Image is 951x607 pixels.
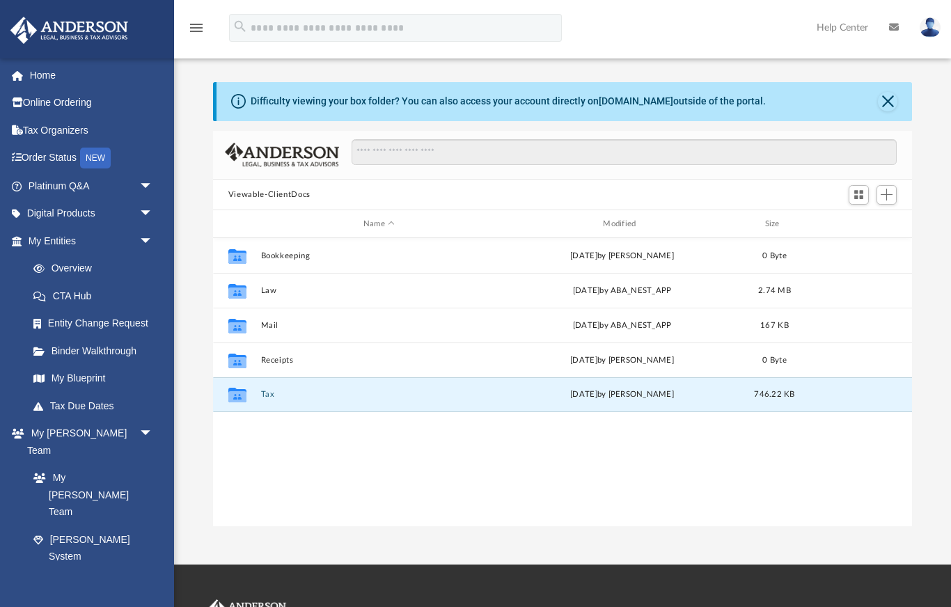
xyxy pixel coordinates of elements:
div: [DATE] by [PERSON_NAME] [503,388,740,401]
span: 0 Byte [762,252,787,260]
a: menu [188,26,205,36]
i: search [233,19,248,34]
a: Tax Due Dates [19,392,174,420]
span: 167 KB [760,322,789,329]
a: Tax Organizers [10,116,174,144]
div: by ABA_NEST_APP [503,320,740,332]
a: Home [10,61,174,89]
div: id [808,218,906,230]
button: Tax [260,391,497,400]
img: User Pic [920,17,941,38]
span: arrow_drop_down [139,200,167,228]
span: arrow_drop_down [139,172,167,200]
a: Binder Walkthrough [19,337,174,365]
a: My Blueprint [19,365,167,393]
div: [DATE] by ABA_NEST_APP [503,285,740,297]
div: [DATE] by [PERSON_NAME] [503,354,740,367]
div: Name [260,218,497,230]
span: arrow_drop_down [139,420,167,448]
div: Difficulty viewing your box folder? You can also access your account directly on outside of the p... [251,94,766,109]
a: [PERSON_NAME] System [19,526,167,570]
button: Bookkeeping [260,251,497,260]
a: My [PERSON_NAME] Team [19,464,160,526]
button: Mail [260,321,497,330]
img: Anderson Advisors Platinum Portal [6,17,132,44]
a: My [PERSON_NAME] Teamarrow_drop_down [10,420,167,464]
a: Entity Change Request [19,310,174,338]
button: Close [878,92,897,111]
span: [DATE] [573,322,600,329]
a: Overview [19,255,174,283]
a: Online Ordering [10,89,174,117]
div: grid [213,238,912,527]
div: NEW [80,148,111,168]
div: Modified [503,218,741,230]
button: Viewable-ClientDocs [228,189,311,201]
button: Law [260,286,497,295]
a: Platinum Q&Aarrow_drop_down [10,172,174,200]
span: 0 Byte [762,356,787,364]
div: Size [746,218,802,230]
span: 746.22 KB [754,391,794,398]
a: Digital Productsarrow_drop_down [10,200,174,228]
a: My Entitiesarrow_drop_down [10,227,174,255]
button: Switch to Grid View [849,185,870,205]
a: Order StatusNEW [10,144,174,173]
a: CTA Hub [19,282,174,310]
span: 2.74 MB [758,287,791,294]
a: [DOMAIN_NAME] [599,95,673,107]
div: id [219,218,254,230]
i: menu [188,19,205,36]
button: Receipts [260,356,497,365]
button: Add [877,185,897,205]
span: arrow_drop_down [139,227,167,255]
div: [DATE] by [PERSON_NAME] [503,250,740,262]
input: Search files and folders [352,139,897,166]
